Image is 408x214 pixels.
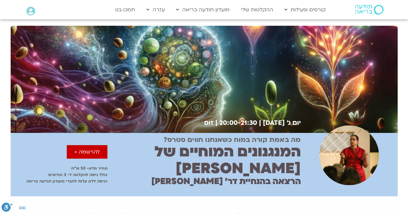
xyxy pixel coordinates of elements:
p: מחיר מלא- 50 ש״ח כולל גישה להקלטה ל- 3 חודשים כניסה ללא עלות לחברי מועדון תודעה בריאה [11,165,107,184]
h2: המנגנונים המוחיים של [PERSON_NAME] [107,144,301,177]
h2: מה באמת קורה במוח כשאנחנו חווים סטרס? [164,136,301,144]
a: מועדון תודעה בריאה [173,4,233,16]
a: תמכו בנו [112,4,138,16]
h2: יום ג׳ [DATE] | 20:00-21:30 | זום [199,119,301,126]
h2: הרצאה בהנחיית דר׳ [PERSON_NAME] [151,177,301,186]
a: להרשמה > [67,145,107,159]
a: קורסים ופעילות [281,4,329,16]
a: עזרה [143,4,168,16]
a: ההקלטות שלי [238,4,276,16]
span: להרשמה > [75,149,100,155]
img: תודעה בריאה [355,5,383,14]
